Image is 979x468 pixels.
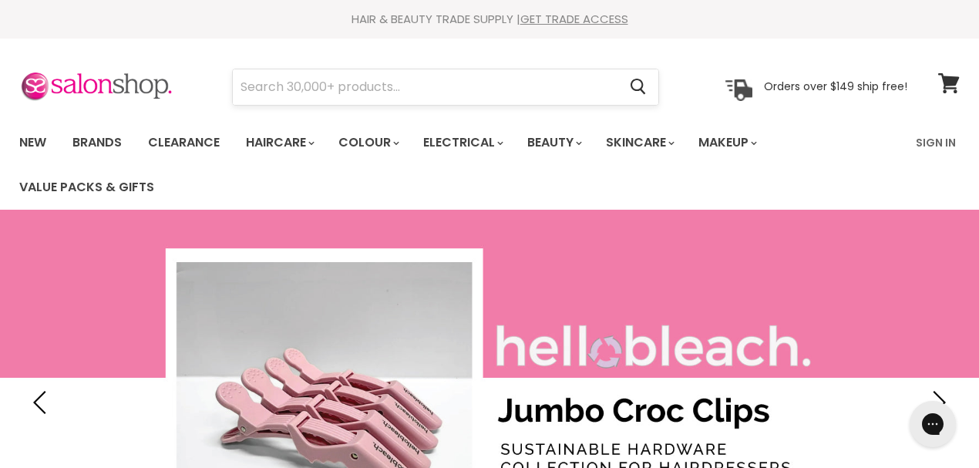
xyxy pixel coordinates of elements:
[327,126,409,159] a: Colour
[687,126,766,159] a: Makeup
[617,69,658,105] button: Search
[234,126,324,159] a: Haircare
[8,126,58,159] a: New
[520,11,628,27] a: GET TRADE ACCESS
[412,126,513,159] a: Electrical
[907,126,965,159] a: Sign In
[61,126,133,159] a: Brands
[232,69,659,106] form: Product
[233,69,617,105] input: Search
[136,126,231,159] a: Clearance
[8,171,166,204] a: Value Packs & Gifts
[27,387,58,418] button: Previous
[764,79,907,93] p: Orders over $149 ship free!
[902,396,964,453] iframe: Gorgias live chat messenger
[516,126,591,159] a: Beauty
[594,126,684,159] a: Skincare
[8,120,907,210] ul: Main menu
[921,387,952,418] button: Next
